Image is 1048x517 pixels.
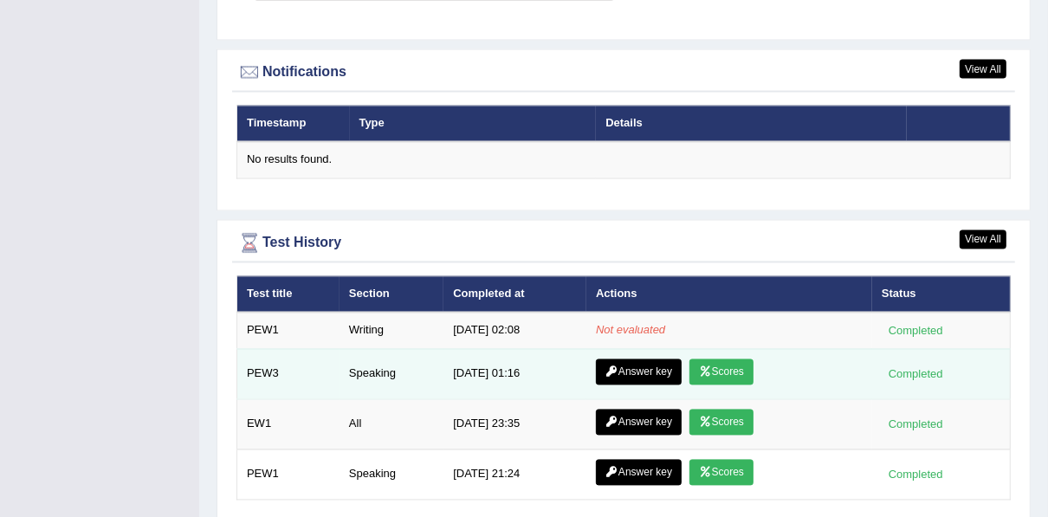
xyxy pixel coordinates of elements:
[340,399,443,449] td: All
[237,349,340,399] td: PEW3
[340,276,443,313] th: Section
[596,359,682,385] a: Answer key
[443,449,586,500] td: [DATE] 21:24
[340,449,443,500] td: Speaking
[596,324,665,337] em: Not evaluated
[689,460,754,486] a: Scores
[596,106,906,142] th: Details
[586,276,872,313] th: Actions
[237,313,340,349] td: PEW1
[960,60,1006,79] a: View All
[596,460,682,486] a: Answer key
[689,359,754,385] a: Scores
[443,349,586,399] td: [DATE] 01:16
[596,410,682,436] a: Answer key
[872,276,1010,313] th: Status
[236,230,1011,256] div: Test History
[237,449,340,500] td: PEW1
[247,152,1000,169] div: No results found.
[236,60,1011,86] div: Notifications
[237,276,340,313] th: Test title
[443,313,586,349] td: [DATE] 02:08
[237,106,350,142] th: Timestamp
[882,466,949,484] div: Completed
[443,276,586,313] th: Completed at
[882,365,949,384] div: Completed
[350,106,597,142] th: Type
[237,399,340,449] td: EW1
[340,313,443,349] td: Writing
[689,410,754,436] a: Scores
[960,230,1006,249] a: View All
[340,349,443,399] td: Speaking
[443,399,586,449] td: [DATE] 23:35
[882,322,949,340] div: Completed
[882,416,949,434] div: Completed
